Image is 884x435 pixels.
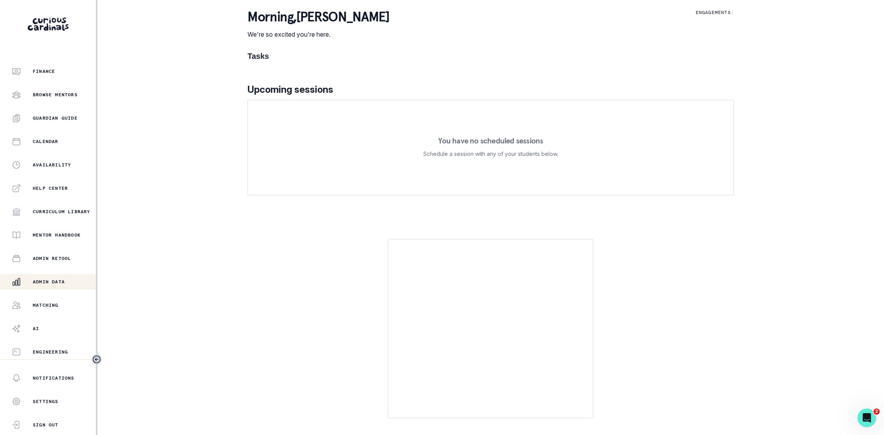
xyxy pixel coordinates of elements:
[33,232,81,238] p: Mentor Handbook
[873,408,880,415] span: 2
[248,30,389,39] p: We're so excited you're here.
[857,408,876,427] iframe: Intercom live chat
[33,209,90,215] p: Curriculum Library
[33,375,74,381] p: Notifications
[33,115,78,121] p: Guardian Guide
[28,18,69,31] img: Curious Cardinals Logo
[438,137,543,145] p: You have no scheduled sessions
[33,162,71,168] p: Availability
[33,68,55,74] p: Finance
[33,422,58,428] p: Sign Out
[33,302,58,308] p: Matching
[33,255,71,262] p: Admin Retool
[696,9,734,16] p: Engagements:
[33,185,68,191] p: Help Center
[248,9,389,25] p: morning , [PERSON_NAME]
[33,349,68,355] p: Engineering
[423,149,558,159] p: Schedule a session with any of your students below.
[33,398,58,405] p: Settings
[33,138,58,145] p: Calendar
[248,51,734,61] h1: Tasks
[33,92,78,98] p: Browse Mentors
[33,325,39,332] p: AI
[248,83,734,97] p: Upcoming sessions
[33,279,65,285] p: Admin Data
[92,354,102,364] button: Toggle sidebar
